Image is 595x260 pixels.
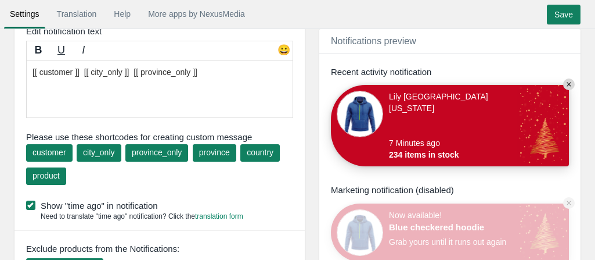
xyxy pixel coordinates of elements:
img: 80x80_sample.jpg [337,209,383,256]
div: Now available! Grab yours until it runs out again [389,209,511,256]
a: Help [108,3,136,24]
div: country [247,147,273,158]
input: Save [547,5,580,24]
a: Blue checkered hoodie [389,221,511,233]
span: 234 items in stock [389,149,459,161]
span: Exclude products from the Notifications: [26,243,179,255]
div: city_only [83,147,114,158]
span: Notifications preview [331,36,416,46]
div: Lily [GEOGRAPHIC_DATA] [US_STATE] [389,91,517,137]
div: province_only [132,147,182,158]
span: 7 Minutes ago [389,137,452,149]
div: customer [33,147,66,158]
a: More apps by NexusMedia [142,3,251,24]
div: Need to translate "time ago" notification? Click the [26,212,243,222]
img: 80x80_sample.jpg [337,91,383,137]
span: Please use these shortcodes for creating custom message [26,131,293,143]
i: I [82,44,85,56]
div: Edit notification text [17,25,308,37]
a: translation form [195,212,243,220]
div: 😀 [275,43,293,60]
div: province [199,147,230,158]
div: Recent activity notification [331,66,569,78]
u: U [57,44,65,56]
b: B [35,44,42,56]
textarea: [[ customer ]] in [[ province ]], [[ countr [[ customer ]] y ]] purchased a [[ product ]] [26,60,293,118]
a: Settings [4,3,45,24]
div: product [33,170,60,181]
label: Show "time ago" in notification [26,200,299,212]
a: Translation [51,3,103,24]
